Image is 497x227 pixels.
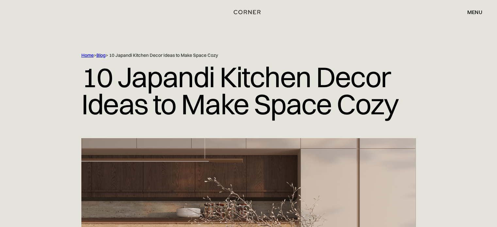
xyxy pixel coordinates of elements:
div: > > 10 Japandi Kitchen Decor Ideas to Make Space Cozy [81,52,389,58]
div: menu [461,7,482,18]
a: Blog [96,52,106,58]
div: menu [467,9,482,15]
a: Home [81,52,94,58]
h1: 10 Japandi Kitchen Decor Ideas to Make Space Cozy [81,58,416,122]
a: home [231,8,265,16]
